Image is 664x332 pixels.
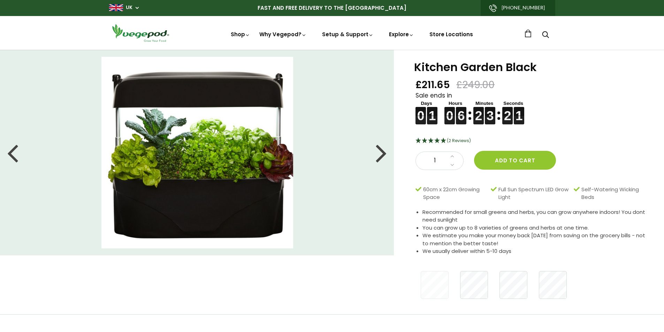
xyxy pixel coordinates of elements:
span: Self-Watering Wicking Beds [581,186,643,201]
a: Decrease quantity by 1 [448,161,456,170]
a: Search [542,32,549,39]
button: Add to cart [474,151,556,170]
figure: 0 [444,107,455,116]
h1: Kitchen Garden Black [414,62,647,73]
figure: 0 [415,107,426,116]
span: 5 Stars - 2 Reviews [447,138,471,144]
figure: 1 [514,107,524,116]
a: Increase quantity by 1 [448,152,456,161]
span: £249.00 [456,78,495,91]
figure: 3 [485,107,495,116]
li: We estimate you make your money back [DATE] from saving on the grocery bills - not to mention the... [422,232,647,247]
span: Full Sun Spectrum LED Grow Light [498,186,570,201]
figure: 6 [456,107,466,116]
img: gb_large.png [109,4,123,11]
li: We usually deliver within 5-10 days [422,247,647,255]
span: £211.65 [415,78,450,91]
a: Setup & Support [322,31,374,38]
div: Sale ends in [415,91,647,125]
li: You can grow up to 8 varieties of greens and herbs at one time. [422,224,647,232]
img: Vegepod [109,23,172,43]
div: 5 Stars - 2 Reviews [415,137,647,146]
a: Store Locations [429,31,473,38]
span: 1 [423,156,447,165]
li: Recommended for small greens and herbs, you can grow anywhere indoors! You dont need sunlight [422,208,647,224]
a: Why Vegepod? [259,31,307,38]
a: UK [126,4,132,11]
img: Kitchen Garden Black [101,57,293,248]
figure: 2 [502,107,513,116]
a: Explore [389,31,414,38]
a: Shop [231,31,250,38]
span: 60cm x 22cm Growing Space [423,186,487,201]
figure: 1 [427,107,437,116]
figure: 2 [473,107,484,116]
